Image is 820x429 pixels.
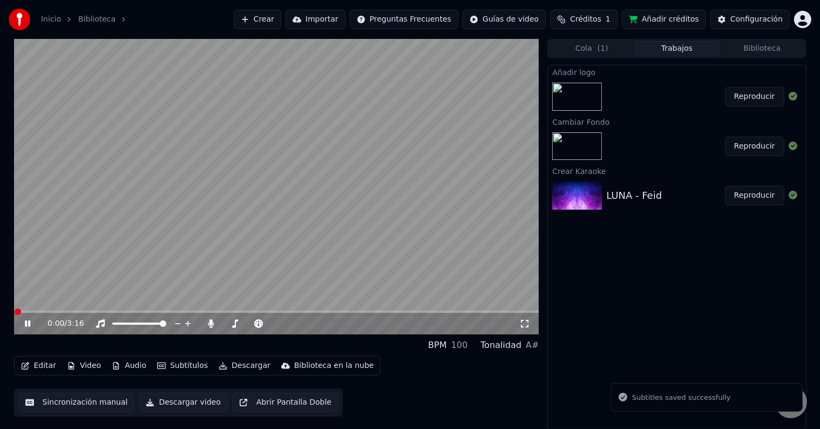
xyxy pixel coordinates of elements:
button: Trabajos [634,41,720,57]
div: LUNA - Feid [606,188,662,203]
div: A# [526,339,539,352]
button: Reproducir [725,87,784,106]
button: Reproducir [725,186,784,205]
span: ( 1 ) [598,43,608,54]
div: 100 [451,339,468,352]
button: Abrir Pantalla Doble [232,393,338,412]
div: Tonalidad [480,339,521,352]
button: Sincronización manual [18,393,135,412]
button: Crear [234,10,281,29]
button: Cola [549,41,634,57]
button: Reproducir [725,137,784,156]
div: Subtitles saved successfully [632,392,730,403]
button: Créditos1 [550,10,618,29]
button: Guías de video [463,10,546,29]
div: Configuración [730,14,783,25]
button: Añadir créditos [622,10,706,29]
button: Descargar video [139,393,227,412]
div: Biblioteca en la nube [294,360,374,371]
div: Cambiar Fondo [548,115,805,128]
span: 0:00 [48,318,64,329]
nav: breadcrumb [41,14,133,25]
button: Subtítulos [153,358,212,373]
img: youka [9,9,30,30]
button: Audio [107,358,151,373]
button: Video [63,358,105,373]
button: Biblioteca [720,41,805,57]
span: 1 [606,14,611,25]
div: Añadir logo [548,65,805,78]
span: Créditos [570,14,601,25]
span: 3:16 [67,318,84,329]
button: Configuración [710,10,790,29]
button: Editar [17,358,60,373]
button: Descargar [214,358,275,373]
button: Importar [286,10,345,29]
a: Inicio [41,14,61,25]
div: BPM [428,339,446,352]
div: / [48,318,73,329]
button: Preguntas Frecuentes [350,10,458,29]
a: Biblioteca [78,14,116,25]
div: Crear Karaoke [548,164,805,177]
